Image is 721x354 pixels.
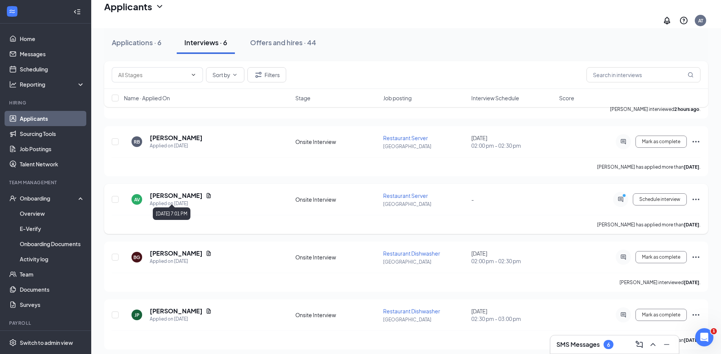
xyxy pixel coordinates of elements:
div: AV [134,196,140,203]
svg: Document [206,308,212,314]
div: Interviews · 6 [184,38,227,47]
p: [PERSON_NAME] has applied more than . [597,164,700,170]
svg: ActiveChat [619,254,628,260]
span: Schedule interview [639,197,680,202]
a: Sourcing Tools [20,126,85,141]
div: [DATE] [471,307,555,322]
a: Applicants [20,111,85,126]
button: Mark as complete [635,251,687,263]
div: Hiring [9,100,83,106]
svg: Ellipses [691,195,700,204]
a: Team [20,267,85,282]
svg: ActiveChat [616,196,625,202]
span: Mark as complete [642,139,680,144]
div: 6 [607,341,610,348]
a: Job Postings [20,141,85,156]
div: Switch to admin view [20,339,73,346]
div: Applied on [DATE] [150,142,203,150]
span: - [471,196,474,203]
a: Talent Network [20,156,85,172]
span: Sort by [212,72,230,77]
div: Onsite Interview [295,138,379,145]
div: [DATE] [471,250,555,265]
span: 02:00 pm - 02:30 pm [471,142,555,149]
span: Job posting [383,94,412,102]
div: JP [135,312,139,318]
p: [PERSON_NAME] interviewed . [620,279,700,286]
h5: [PERSON_NAME] [150,191,203,200]
div: Onsite Interview [295,196,379,203]
div: Offers and hires · 44 [250,38,316,47]
button: Mark as complete [635,309,687,321]
svg: Ellipses [691,253,700,262]
span: Interview Schedule [471,94,519,102]
span: Restaurant Dishwasher [383,250,440,257]
div: Reporting [20,81,85,88]
svg: Document [206,250,212,256]
input: Search in interviews [586,67,700,82]
a: Onboarding Documents [20,236,85,251]
svg: MagnifyingGlass [688,72,694,78]
div: Payroll [9,320,83,326]
div: Applications · 6 [112,38,162,47]
b: [DATE] [684,337,699,343]
svg: Collapse [73,8,81,16]
span: Restaurant Server [383,134,428,141]
a: Surveys [20,297,85,312]
span: 1 [711,328,717,334]
span: Restaurant Dishwasher [383,308,440,314]
svg: WorkstreamLogo [8,8,16,15]
p: [GEOGRAPHIC_DATA] [383,201,466,207]
svg: ActiveChat [619,312,628,318]
a: Activity log [20,251,85,267]
button: Schedule interview [633,193,687,205]
span: Mark as complete [642,312,680,318]
svg: Notifications [662,16,672,25]
input: All Stages [118,71,187,79]
svg: Filter [254,70,263,79]
svg: QuestionInfo [679,16,688,25]
a: Messages [20,46,85,62]
div: Team Management [9,179,83,186]
button: ChevronUp [647,338,659,351]
h3: SMS Messages [556,340,600,349]
svg: Minimize [662,340,671,349]
div: Applied on [DATE] [150,258,212,265]
svg: ChevronDown [232,72,238,78]
div: Onsite Interview [295,253,379,261]
svg: ChevronDown [155,2,164,11]
span: Stage [295,94,311,102]
svg: ChevronDown [190,72,196,78]
h5: [PERSON_NAME] [150,307,203,315]
div: RB [134,139,140,145]
iframe: Intercom live chat [695,328,713,346]
svg: ActiveChat [619,139,628,145]
a: Scheduling [20,62,85,77]
a: Documents [20,282,85,297]
svg: Settings [9,339,17,346]
span: Mark as complete [642,254,680,260]
p: [GEOGRAPHIC_DATA] [383,143,466,150]
button: ComposeMessage [633,338,645,351]
span: Name · Applied On [124,94,170,102]
svg: ComposeMessage [635,340,644,349]
a: Home [20,31,85,46]
div: [DATE] [471,134,555,149]
div: Applied on [DATE] [150,315,212,323]
svg: Ellipses [691,310,700,319]
p: [PERSON_NAME] has applied more than . [597,221,700,228]
button: Filter Filters [247,67,286,82]
p: [GEOGRAPHIC_DATA] [383,259,466,265]
b: [DATE] [684,280,699,285]
a: E-Verify [20,221,85,236]
div: BG [133,254,140,261]
div: Applied on [DATE] [150,200,212,207]
svg: ChevronUp [648,340,658,349]
svg: Analysis [9,81,17,88]
button: Sort byChevronDown [206,67,244,82]
button: Mark as complete [635,136,687,148]
span: Restaurant Server [383,192,428,199]
button: Minimize [661,338,673,351]
svg: PrimaryDot [621,193,630,199]
b: [DATE] [684,222,699,228]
